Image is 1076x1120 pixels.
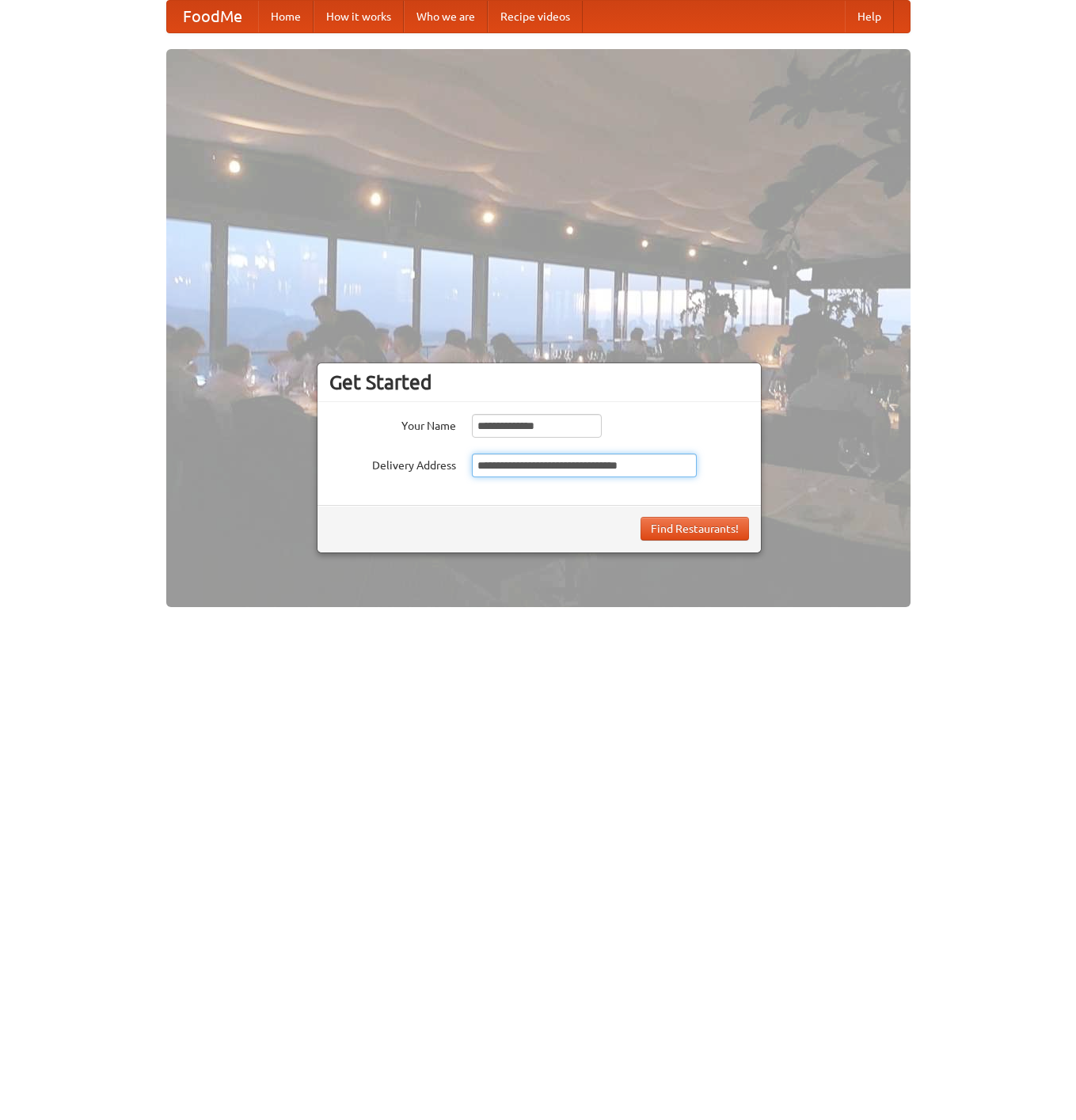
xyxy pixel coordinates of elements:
h3: Get Started [329,370,749,394]
a: Help [845,1,894,32]
label: Your Name [329,414,456,434]
a: Who we are [404,1,488,32]
label: Delivery Address [329,454,456,473]
button: Find Restaurants! [641,517,749,541]
a: Home [258,1,314,32]
a: How it works [314,1,404,32]
a: FoodMe [167,1,258,32]
a: Recipe videos [488,1,583,32]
